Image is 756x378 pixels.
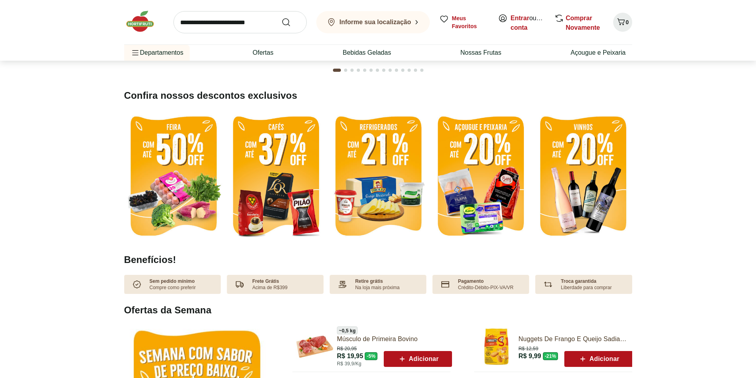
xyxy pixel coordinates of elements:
button: Go to page 9 from fs-carousel [387,61,393,80]
span: Adicionar [578,354,619,364]
a: Nossas Frutas [460,48,501,58]
button: Current page from fs-carousel [331,61,342,80]
span: R$ 9,99 [519,352,541,361]
img: truck [233,278,246,291]
img: resfriados [431,111,530,243]
button: Go to page 10 from fs-carousel [393,61,400,80]
span: 0 [626,19,629,25]
p: Liberdade para comprar [561,284,612,291]
button: Adicionar [564,351,633,367]
a: Entrar [511,15,529,21]
span: R$ 19,95 [337,352,363,361]
h2: Benefícios! [124,254,632,265]
p: Compre como preferir [150,284,196,291]
button: Go to page 3 from fs-carousel [349,61,355,80]
span: - 5 % [365,352,377,360]
button: Go to page 6 from fs-carousel [368,61,374,80]
button: Go to page 14 from fs-carousel [419,61,425,80]
span: Adicionar [397,354,439,364]
a: Meus Favoritos [439,14,489,30]
h2: Ofertas da Semana [124,303,632,317]
img: café [227,111,325,243]
button: Adicionar [384,351,452,367]
button: Carrinho [613,13,632,32]
input: search [173,11,307,33]
img: card [439,278,452,291]
p: Frete Grátis [252,278,279,284]
button: Go to page 12 from fs-carousel [406,61,412,80]
span: - 21 % [543,352,558,360]
button: Go to page 8 from fs-carousel [381,61,387,80]
span: ou [511,13,546,33]
button: Go to page 13 from fs-carousel [412,61,419,80]
span: Departamentos [131,43,183,62]
p: Sem pedido mínimo [150,278,195,284]
span: R$ 12,59 [519,344,539,352]
button: Go to page 11 from fs-carousel [400,61,406,80]
a: Ofertas [252,48,273,58]
a: Músculo de Primeira Bovino [337,335,452,343]
button: Go to page 2 from fs-carousel [342,61,349,80]
span: ~ 0,5 kg [337,326,358,334]
img: refrigerados [329,111,427,243]
button: Go to page 7 from fs-carousel [374,61,381,80]
img: vinhos [534,111,632,243]
button: Go to page 4 from fs-carousel [355,61,362,80]
button: Menu [131,43,140,62]
p: Acima de R$399 [252,284,288,291]
img: feira [124,111,223,243]
p: Crédito-Débito-PIX-VA/VR [458,284,514,291]
p: Na loja mais próxima [355,284,400,291]
img: check [131,278,143,291]
a: Açougue e Peixaria [571,48,626,58]
span: R$ 39,9/Kg [337,361,362,367]
img: payment [336,278,349,291]
span: R$ 20,95 [337,344,357,352]
h2: Confira nossos descontos exclusivos [124,89,632,102]
img: Devolução [542,278,554,291]
a: Bebidas Geladas [343,48,391,58]
img: Músculo de Primeira Bovino [296,328,334,366]
p: Retire grátis [355,278,383,284]
button: Go to page 5 from fs-carousel [362,61,368,80]
b: Informe sua localização [339,19,411,25]
a: Nuggets De Frango E Queijo Sadia 300G [519,335,633,343]
p: Troca garantida [561,278,596,284]
button: Informe sua localização [316,11,430,33]
a: Comprar Novamente [566,15,600,31]
span: Meus Favoritos [452,14,489,30]
button: Submit Search [281,17,300,27]
p: Pagamento [458,278,484,284]
img: Hortifruti [124,10,164,33]
img: Nuggets de Frango e Queijo Sadia 300g [477,328,516,366]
